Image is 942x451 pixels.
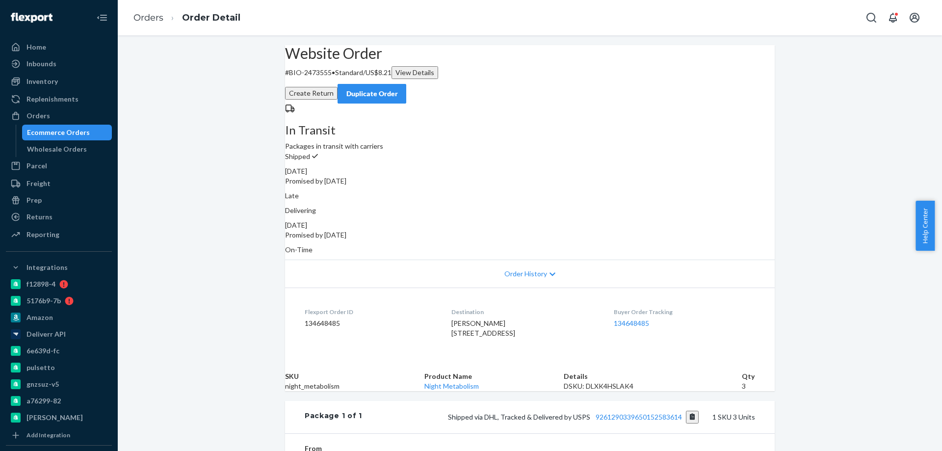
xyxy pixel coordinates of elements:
[6,91,112,107] a: Replenishments
[285,176,775,186] p: Promised by [DATE]
[742,381,775,391] td: 3
[6,192,112,208] a: Prep
[22,141,112,157] a: Wholesale Orders
[305,318,436,328] dd: 134648485
[6,276,112,292] a: f12898-4
[451,319,515,337] span: [PERSON_NAME] [STREET_ADDRESS]
[6,343,112,359] a: 6e639d-fc
[22,125,112,140] a: Ecommerce Orders
[305,411,362,424] div: Package 1 of 1
[26,413,83,423] div: [PERSON_NAME]
[26,161,47,171] div: Parcel
[448,413,699,421] span: Shipped via DHL, Tracked & Delivered by USPS
[285,45,775,61] h2: Website Order
[6,360,112,375] a: pulsetto
[6,56,112,72] a: Inbounds
[133,12,163,23] a: Orders
[26,329,66,339] div: Deliverr API
[26,230,59,239] div: Reporting
[27,128,90,137] div: Ecommerce Orders
[504,269,547,279] span: Order History
[285,371,424,381] th: SKU
[285,381,424,391] td: night_metabolism
[26,279,55,289] div: f12898-4
[6,429,112,441] a: Add Integration
[285,245,775,255] p: On-Time
[424,382,479,390] a: Night Metabolism
[6,260,112,275] button: Integrations
[285,151,775,161] p: Shipped
[6,376,112,392] a: gnzsuz-v5
[6,176,112,191] a: Freight
[285,230,775,240] p: Promised by [DATE]
[883,8,903,27] button: Open notifications
[285,66,775,79] p: # BIO-2473555 / US$8.21
[26,346,59,356] div: 6e639d-fc
[92,8,112,27] button: Close Navigation
[6,410,112,425] a: [PERSON_NAME]
[26,212,52,222] div: Returns
[614,308,755,316] dt: Buyer Order Tracking
[6,39,112,55] a: Home
[6,393,112,409] a: a76299-82
[6,310,112,325] a: Amazon
[564,381,742,391] div: DSKU: DLXK4HSLAK4
[285,87,338,100] button: Create Return
[26,363,55,372] div: pulsetto
[26,77,58,86] div: Inventory
[686,411,699,424] button: Copy tracking number
[305,308,436,316] dt: Flexport Order ID
[285,124,775,136] h3: In Transit
[11,13,52,23] img: Flexport logo
[335,68,363,77] span: Standard
[26,195,42,205] div: Prep
[905,8,924,27] button: Open account menu
[26,396,61,406] div: a76299-82
[6,227,112,242] a: Reporting
[182,12,240,23] a: Order Detail
[126,3,248,32] ol: breadcrumbs
[26,111,50,121] div: Orders
[26,94,78,104] div: Replenishments
[26,42,46,52] div: Home
[346,89,398,99] div: Duplicate Order
[742,371,775,381] th: Qty
[285,220,775,230] div: [DATE]
[285,124,775,151] div: Packages in transit with carriers
[596,413,682,421] a: 9261290339650152583614
[26,59,56,69] div: Inbounds
[6,74,112,89] a: Inventory
[285,166,775,176] div: [DATE]
[338,84,406,104] button: Duplicate Order
[614,319,649,327] a: 134648485
[26,313,53,322] div: Amazon
[6,326,112,342] a: Deliverr API
[26,431,70,439] div: Add Integration
[392,66,438,79] button: View Details
[332,68,335,77] span: •
[285,191,775,201] p: Late
[451,308,598,316] dt: Destination
[916,201,935,251] button: Help Center
[6,108,112,124] a: Orders
[26,296,61,306] div: 5176b9-7b
[6,209,112,225] a: Returns
[6,158,112,174] a: Parcel
[26,263,68,272] div: Integrations
[6,293,112,309] a: 5176b9-7b
[26,379,59,389] div: gnzsuz-v5
[395,68,434,78] div: View Details
[26,179,51,188] div: Freight
[424,371,564,381] th: Product Name
[564,371,742,381] th: Details
[362,411,755,424] div: 1 SKU 3 Units
[862,8,881,27] button: Open Search Box
[27,144,87,154] div: Wholesale Orders
[285,206,775,215] p: Delivering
